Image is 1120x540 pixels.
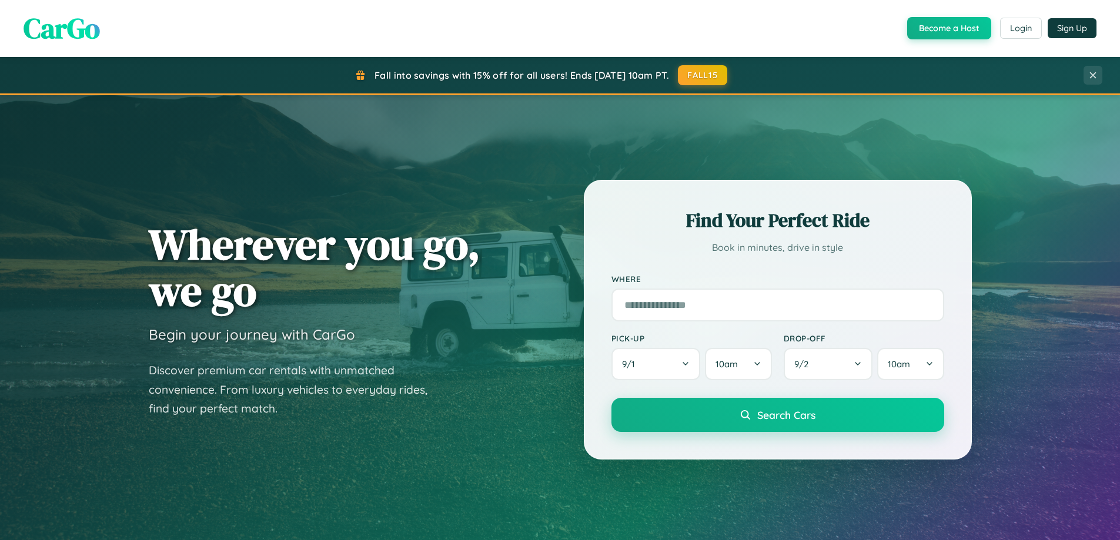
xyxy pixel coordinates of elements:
[784,348,873,380] button: 9/2
[757,408,815,421] span: Search Cars
[705,348,771,380] button: 10am
[611,333,772,343] label: Pick-up
[877,348,944,380] button: 10am
[611,239,944,256] p: Book in minutes, drive in style
[794,358,814,370] span: 9 / 2
[611,274,944,284] label: Where
[678,65,727,85] button: FALL15
[888,358,910,370] span: 10am
[907,17,991,39] button: Become a Host
[611,348,701,380] button: 9/1
[784,333,944,343] label: Drop-off
[149,361,443,418] p: Discover premium car rentals with unmatched convenience. From luxury vehicles to everyday rides, ...
[149,221,480,314] h1: Wherever you go, we go
[622,358,641,370] span: 9 / 1
[1048,18,1096,38] button: Sign Up
[716,358,738,370] span: 10am
[375,69,669,81] span: Fall into savings with 15% off for all users! Ends [DATE] 10am PT.
[1000,18,1042,39] button: Login
[611,398,944,432] button: Search Cars
[611,207,944,233] h2: Find Your Perfect Ride
[24,9,100,48] span: CarGo
[149,326,355,343] h3: Begin your journey with CarGo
